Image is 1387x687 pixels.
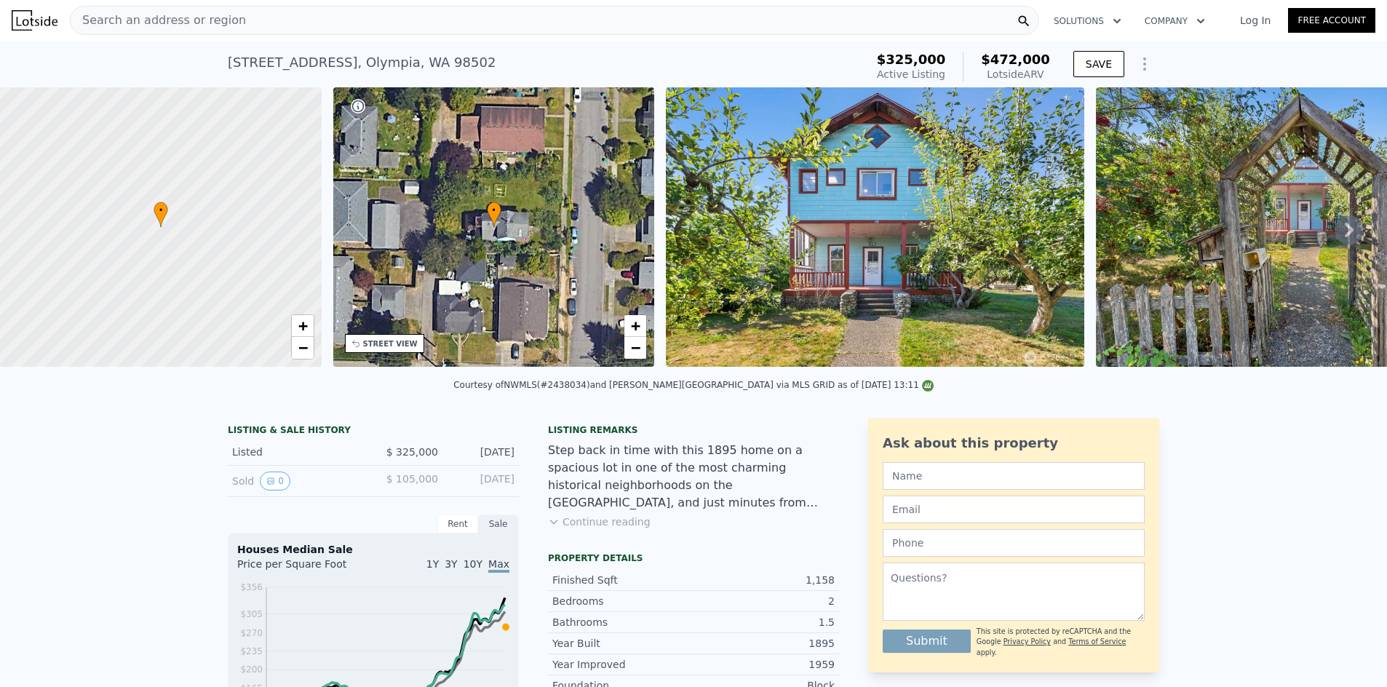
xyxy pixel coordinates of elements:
[977,627,1145,658] div: This site is protected by reCAPTCHA and the Google and apply.
[981,67,1050,82] div: Lotside ARV
[228,424,519,439] div: LISTING & SALE HISTORY
[693,636,835,651] div: 1895
[693,573,835,587] div: 1,158
[260,472,290,491] button: View historical data
[437,515,478,533] div: Rent
[624,337,646,359] a: Zoom out
[298,317,307,335] span: +
[154,204,168,217] span: •
[487,202,501,227] div: •
[363,338,418,349] div: STREET VIEW
[237,557,373,580] div: Price per Square Foot
[693,615,835,630] div: 1.5
[922,380,934,392] img: NWMLS Logo
[488,558,509,573] span: Max
[552,657,693,672] div: Year Improved
[292,337,314,359] a: Zoom out
[883,496,1145,523] input: Email
[1073,51,1124,77] button: SAVE
[548,424,839,436] div: Listing remarks
[1133,8,1217,34] button: Company
[445,558,457,570] span: 3Y
[631,317,640,335] span: +
[548,552,839,564] div: Property details
[298,338,307,357] span: −
[883,529,1145,557] input: Phone
[624,315,646,337] a: Zoom in
[240,628,263,638] tspan: $270
[552,615,693,630] div: Bathrooms
[71,12,246,29] span: Search an address or region
[883,433,1145,453] div: Ask about this property
[232,445,362,459] div: Listed
[552,594,693,608] div: Bedrooms
[237,542,509,557] div: Houses Median Sale
[1223,13,1288,28] a: Log In
[548,515,651,529] button: Continue reading
[981,52,1050,67] span: $472,000
[154,202,168,227] div: •
[883,462,1145,490] input: Name
[1130,49,1159,79] button: Show Options
[426,558,439,570] span: 1Y
[240,646,263,656] tspan: $235
[1288,8,1375,33] a: Free Account
[240,664,263,675] tspan: $200
[1004,638,1051,646] a: Privacy Policy
[240,582,263,592] tspan: $356
[552,573,693,587] div: Finished Sqft
[877,68,945,80] span: Active Listing
[450,472,514,491] div: [DATE]
[228,52,496,73] div: [STREET_ADDRESS] , Olympia , WA 98502
[548,442,839,512] div: Step back in time with this 1895 home on a spacious lot in one of the most charming historical ne...
[1042,8,1133,34] button: Solutions
[693,594,835,608] div: 2
[450,445,514,459] div: [DATE]
[478,515,519,533] div: Sale
[693,657,835,672] div: 1959
[883,630,971,653] button: Submit
[240,609,263,619] tspan: $305
[386,446,438,458] span: $ 325,000
[552,636,693,651] div: Year Built
[386,473,438,485] span: $ 105,000
[453,380,934,390] div: Courtesy of NWMLS (#2438034) and [PERSON_NAME][GEOGRAPHIC_DATA] via MLS GRID as of [DATE] 13:11
[1068,638,1126,646] a: Terms of Service
[877,52,946,67] span: $325,000
[12,10,57,31] img: Lotside
[464,558,482,570] span: 10Y
[232,472,362,491] div: Sold
[487,204,501,217] span: •
[631,338,640,357] span: −
[292,315,314,337] a: Zoom in
[666,87,1084,367] img: Sale: 169788825 Parcel: 96981116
